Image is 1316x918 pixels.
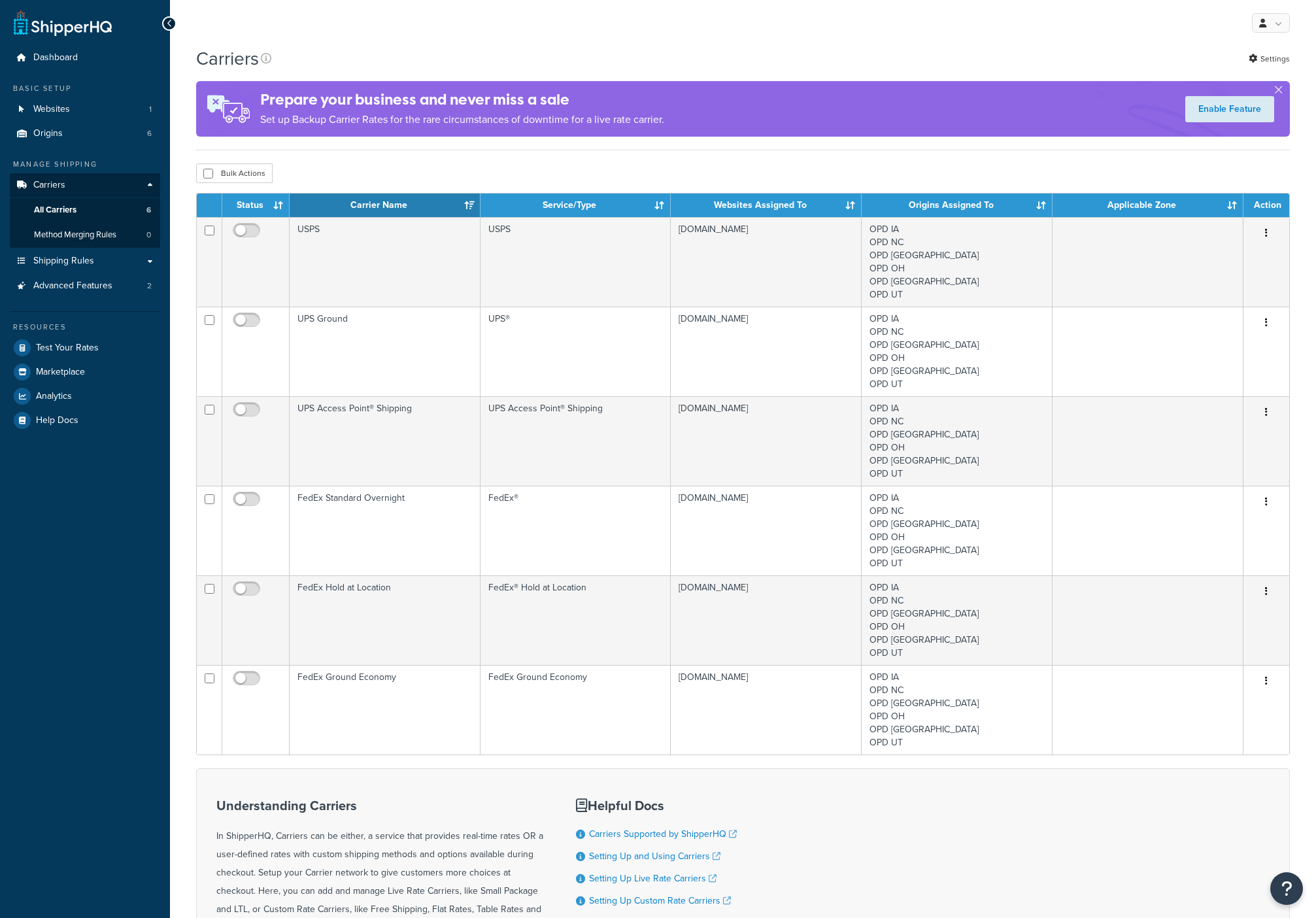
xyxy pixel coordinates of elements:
span: Analytics [36,391,72,402]
th: Websites Assigned To: activate to sort column ascending [671,194,862,217]
td: UPS Access Point® Shipping [481,396,671,486]
span: Help Docs [36,415,78,426]
td: UPS Access Point® Shipping [290,396,481,486]
th: Origins Assigned To: activate to sort column ascending [862,194,1053,217]
th: Action [1243,194,1289,217]
a: Websites 1 [10,97,160,122]
td: FedEx Ground Economy [481,665,671,755]
button: Open Resource Center [1270,872,1303,905]
td: OPD IA OPD NC OPD [GEOGRAPHIC_DATA] OPD OH OPD [GEOGRAPHIC_DATA] OPD UT [862,486,1053,575]
span: Carriers [33,180,65,191]
span: 2 [147,280,152,292]
a: Advanced Features 2 [10,274,160,298]
h1: Carriers [196,46,259,71]
div: Manage Shipping [10,159,160,170]
a: Setting Up Custom Rate Carriers [589,894,731,908]
th: Status: activate to sort column ascending [222,194,290,217]
td: USPS [290,217,481,307]
span: Advanced Features [33,280,112,292]
td: [DOMAIN_NAME] [671,486,862,575]
th: Carrier Name: activate to sort column ascending [290,194,481,217]
td: FedEx® [481,486,671,575]
span: 6 [147,128,152,139]
td: OPD IA OPD NC OPD [GEOGRAPHIC_DATA] OPD OH OPD [GEOGRAPHIC_DATA] OPD UT [862,575,1053,665]
td: FedEx Standard Overnight [290,486,481,575]
a: Setting Up and Using Carriers [589,849,720,863]
span: Marketplace [36,367,85,378]
span: 0 [146,229,151,241]
a: Method Merging Rules 0 [10,223,160,247]
a: Enable Feature [1185,96,1274,122]
span: Websites [33,104,70,115]
td: [DOMAIN_NAME] [671,217,862,307]
a: Carriers [10,173,160,197]
td: OPD IA OPD NC OPD [GEOGRAPHIC_DATA] OPD OH OPD [GEOGRAPHIC_DATA] OPD UT [862,217,1053,307]
img: ad-rules-rateshop-fe6ec290ccb7230408bd80ed9643f0289d75e0ffd9eb532fc0e269fcd187b520.png [196,81,260,137]
p: Set up Backup Carrier Rates for the rare circumstances of downtime for a live rate carrier. [260,110,664,129]
h4: Prepare your business and never miss a sale [260,89,664,110]
span: Origins [33,128,63,139]
a: Analytics [10,384,160,408]
td: UPS Ground [290,307,481,396]
li: Origins [10,122,160,146]
a: Dashboard [10,46,160,70]
h3: Helpful Docs [576,798,747,813]
span: Method Merging Rules [34,229,116,241]
td: UPS® [481,307,671,396]
a: Setting Up Live Rate Carriers [589,872,717,885]
a: Origins 6 [10,122,160,146]
td: OPD IA OPD NC OPD [GEOGRAPHIC_DATA] OPD OH OPD [GEOGRAPHIC_DATA] OPD UT [862,396,1053,486]
td: OPD IA OPD NC OPD [GEOGRAPHIC_DATA] OPD OH OPD [GEOGRAPHIC_DATA] OPD UT [862,307,1053,396]
a: ShipperHQ Home [14,10,112,36]
span: Test Your Rates [36,343,99,354]
td: OPD IA OPD NC OPD [GEOGRAPHIC_DATA] OPD OH OPD [GEOGRAPHIC_DATA] OPD UT [862,665,1053,755]
button: Bulk Actions [196,163,273,183]
span: Shipping Rules [33,256,94,267]
a: Help Docs [10,409,160,432]
a: Carriers Supported by ShipperHQ [589,827,737,841]
a: All Carriers 6 [10,198,160,222]
td: FedEx Hold at Location [290,575,481,665]
td: [DOMAIN_NAME] [671,307,862,396]
div: Resources [10,322,160,333]
th: Service/Type: activate to sort column ascending [481,194,671,217]
td: FedEx Ground Economy [290,665,481,755]
li: Method Merging Rules [10,223,160,247]
a: Settings [1249,50,1290,68]
th: Applicable Zone: activate to sort column ascending [1053,194,1243,217]
span: 1 [149,104,152,115]
li: Websites [10,97,160,122]
span: Dashboard [33,52,78,63]
td: USPS [481,217,671,307]
td: [DOMAIN_NAME] [671,396,862,486]
td: [DOMAIN_NAME] [671,665,862,755]
li: Advanced Features [10,274,160,298]
td: [DOMAIN_NAME] [671,575,862,665]
div: Basic Setup [10,83,160,94]
h3: Understanding Carriers [216,798,543,813]
td: FedEx® Hold at Location [481,575,671,665]
a: Shipping Rules [10,249,160,273]
span: All Carriers [34,205,76,216]
a: Test Your Rates [10,336,160,360]
li: All Carriers [10,198,160,222]
a: Marketplace [10,360,160,384]
span: 6 [146,205,151,216]
li: Carriers [10,173,160,248]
